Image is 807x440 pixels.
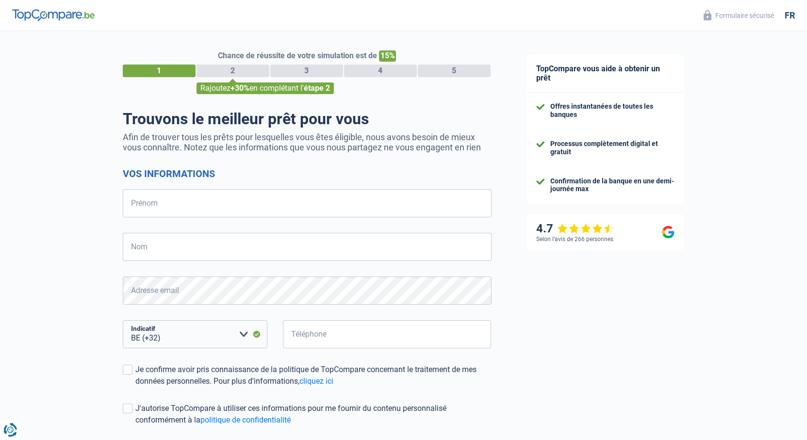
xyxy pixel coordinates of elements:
input: 401020304 [283,320,492,348]
div: 1 [123,65,196,77]
div: Offres instantanées de toutes les banques [550,102,675,119]
a: politique de confidentialité [200,415,291,424]
div: Processus complètement digital et gratuit [550,140,675,156]
p: Afin de trouver tous les prêts pour lesquelles vous êtes éligible, nous avons besoin de mieux vou... [123,132,492,152]
div: TopCompare vous aide à obtenir un prêt [527,54,684,93]
div: 3 [270,65,343,77]
h1: Trouvons le meilleur prêt pour vous [123,110,492,128]
button: Formulaire sécurisé [698,7,780,23]
div: Rajoutez en complétant l' [197,82,334,94]
h2: Vos informations [123,168,492,179]
div: Je confirme avoir pris connaissance de la politique de TopCompare concernant le traitement de mes... [135,364,492,387]
img: TopCompare Logo [12,9,95,21]
div: Selon l’avis de 266 personnes [536,236,613,243]
div: 4 [344,65,417,77]
div: 4.7 [536,222,614,236]
span: +30% [231,83,249,93]
div: fr [785,10,795,21]
div: 5 [418,65,491,77]
span: 15% [379,50,396,62]
span: étape 2 [304,83,330,93]
div: Confirmation de la banque en une demi-journée max [550,177,675,194]
div: 2 [197,65,269,77]
span: Chance de réussite de votre simulation est de [218,51,377,60]
div: J'autorise TopCompare à utiliser ces informations pour me fournir du contenu personnalisé conform... [135,403,492,426]
a: cliquez ici [299,376,333,386]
